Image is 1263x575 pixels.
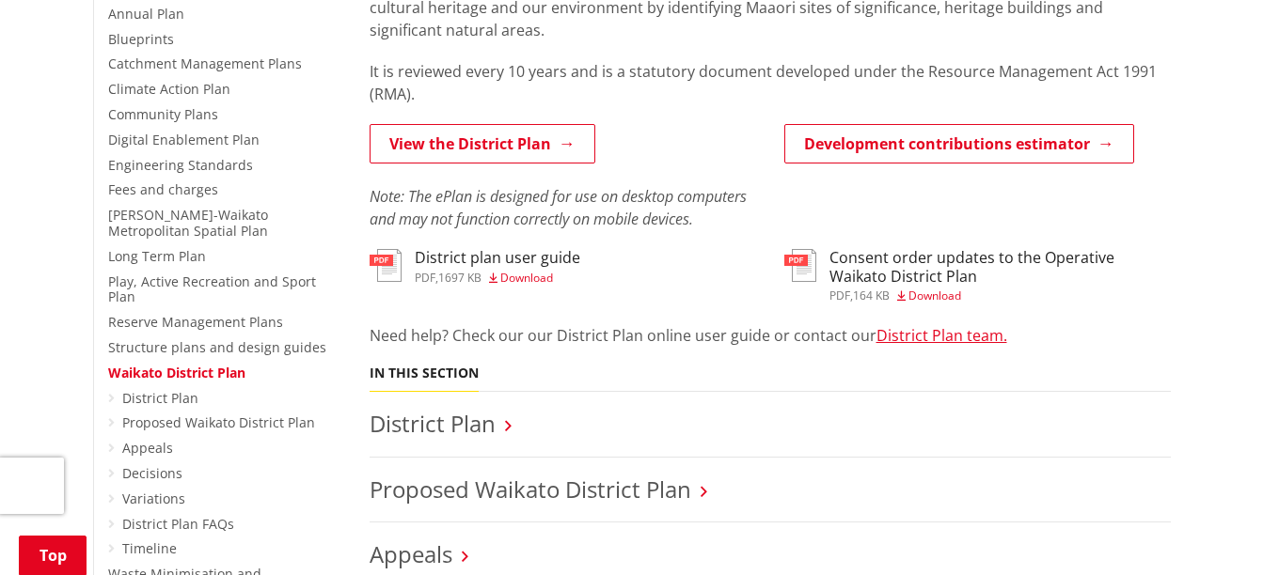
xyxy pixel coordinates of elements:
[122,389,198,407] a: District Plan
[908,287,961,303] span: Download
[1176,496,1244,564] iframe: Messenger Launcher
[108,105,218,123] a: Community Plans
[122,539,177,557] a: Timeline
[370,538,452,569] a: Appeals
[108,131,260,148] a: Digital Enablement Plan
[829,287,850,303] span: pdf
[415,270,435,286] span: pdf
[784,249,1171,301] a: Consent order updates to the Operative Waikato District Plan pdf,164 KB Download
[784,124,1134,163] a: Development contributions estimator
[108,247,206,265] a: Long Term Plan
[415,272,580,284] div: ,
[108,206,268,240] a: [PERSON_NAME]-Waikato Metropolitan Spatial Plan
[108,156,253,174] a: Engineering Standards
[122,413,315,431] a: Proposed Waikato District Plan
[108,338,326,356] a: Structure plans and design guides
[829,290,1171,302] div: ,
[370,124,595,163] a: View the District Plan
[370,249,580,283] a: District plan user guide pdf,1697 KB Download
[500,270,553,286] span: Download
[853,287,890,303] span: 164 KB
[19,536,87,575] a: Top
[108,180,218,198] a: Fees and charges
[122,490,185,507] a: Variations
[784,249,816,282] img: document-pdf.svg
[122,464,182,482] a: Decisions
[108,30,174,48] a: Blueprints
[122,439,173,457] a: Appeals
[370,365,479,381] h5: In this section
[108,272,316,306] a: Play, Active Recreation and Sport Plan
[415,249,580,267] h3: District plan user guide
[108,80,230,98] a: Climate Action Plan
[108,364,245,381] a: Waikato District Plan
[438,270,482,286] span: 1697 KB
[108,313,283,331] a: Reserve Management Plans
[370,186,747,229] em: Note: The ePlan is designed for use on desktop computers and may not function correctly on mobile...
[370,60,1171,105] p: It is reviewed every 10 years and is a statutory document developed under the Resource Management...
[108,5,184,23] a: Annual Plan
[122,515,234,533] a: District Plan FAQs
[370,474,691,505] a: Proposed Waikato District Plan
[108,54,302,72] a: Catchment Management Plans
[370,408,496,439] a: District Plan
[370,324,1171,347] p: Need help? Check our our District Plan online user guide or contact our
[370,249,402,282] img: document-pdf.svg
[876,325,1007,346] a: District Plan team.
[829,249,1171,285] h3: Consent order updates to the Operative Waikato District Plan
